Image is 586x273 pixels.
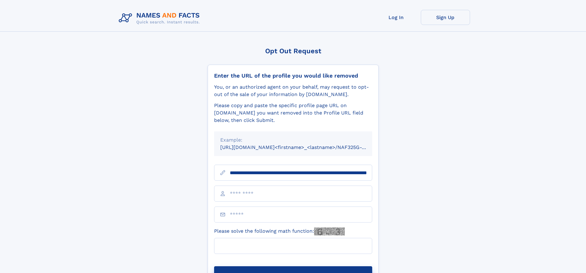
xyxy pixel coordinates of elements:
[372,10,421,25] a: Log In
[208,47,379,55] div: Opt Out Request
[220,136,366,144] div: Example:
[214,102,372,124] div: Please copy and paste the specific profile page URL on [DOMAIN_NAME] you want removed into the Pr...
[116,10,205,26] img: Logo Names and Facts
[214,227,345,235] label: Please solve the following math function:
[214,72,372,79] div: Enter the URL of the profile you would like removed
[421,10,470,25] a: Sign Up
[220,144,384,150] small: [URL][DOMAIN_NAME]<firstname>_<lastname>/NAF325G-xxxxxxxx
[214,83,372,98] div: You, or an authorized agent on your behalf, may request to opt-out of the sale of your informatio...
